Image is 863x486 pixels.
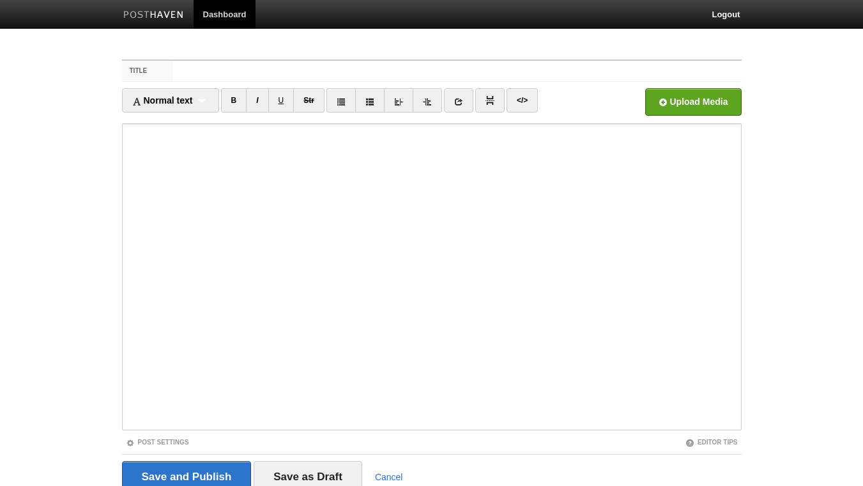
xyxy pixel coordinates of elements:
a: B [221,88,247,113]
a: Editor Tips [685,439,738,446]
del: Str [303,96,314,105]
a: </> [507,88,538,113]
img: pagebreak-icon.png [485,96,494,105]
a: Cancel [375,472,403,482]
a: U [268,88,294,113]
a: Str [293,88,325,113]
img: Posthaven-bar [123,11,184,20]
a: I [246,88,268,113]
a: Post Settings [126,439,189,446]
label: Title [122,61,174,81]
span: Normal text [132,95,193,106]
